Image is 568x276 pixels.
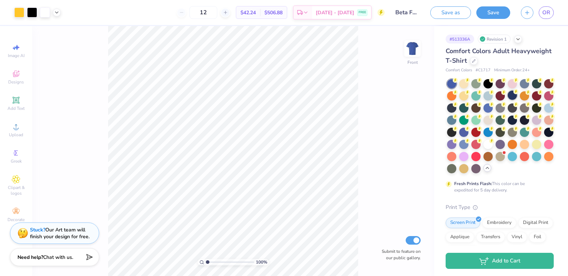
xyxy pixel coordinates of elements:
[454,181,492,186] strong: Fresh Prints Flash:
[407,59,418,66] div: Front
[189,6,217,19] input: – –
[446,67,472,73] span: Comfort Colors
[476,67,491,73] span: # C1717
[11,158,22,164] span: Greek
[478,35,511,44] div: Revision 1
[529,232,546,242] div: Foil
[446,35,474,44] div: # 513336A
[264,9,283,16] span: $506.88
[378,248,421,261] label: Submit to feature on our public gallery.
[256,259,267,265] span: 100 %
[507,232,527,242] div: Vinyl
[454,180,542,193] div: This color can be expedited for 5 day delivery.
[446,232,474,242] div: Applique
[17,254,43,261] strong: Need help?
[7,217,25,223] span: Decorate
[518,218,553,228] div: Digital Print
[482,218,516,228] div: Embroidery
[430,6,471,19] button: Save as
[405,41,420,56] img: Front
[446,47,552,65] span: Comfort Colors Adult Heavyweight T-Shirt
[30,226,45,233] strong: Stuck?
[30,226,90,240] div: Our Art team will finish your design for free.
[359,10,366,15] span: FREE
[390,5,425,20] input: Untitled Design
[8,79,24,85] span: Designs
[476,232,505,242] div: Transfers
[446,218,480,228] div: Screen Print
[446,253,554,269] button: Add to Cart
[494,67,530,73] span: Minimum Order: 24 +
[43,254,73,261] span: Chat with us.
[476,6,510,19] button: Save
[316,9,354,16] span: [DATE] - [DATE]
[542,9,550,17] span: OR
[240,9,256,16] span: $42.24
[7,106,25,111] span: Add Text
[539,6,554,19] a: OR
[446,203,554,211] div: Print Type
[8,53,25,58] span: Image AI
[9,132,23,138] span: Upload
[4,185,29,196] span: Clipart & logos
